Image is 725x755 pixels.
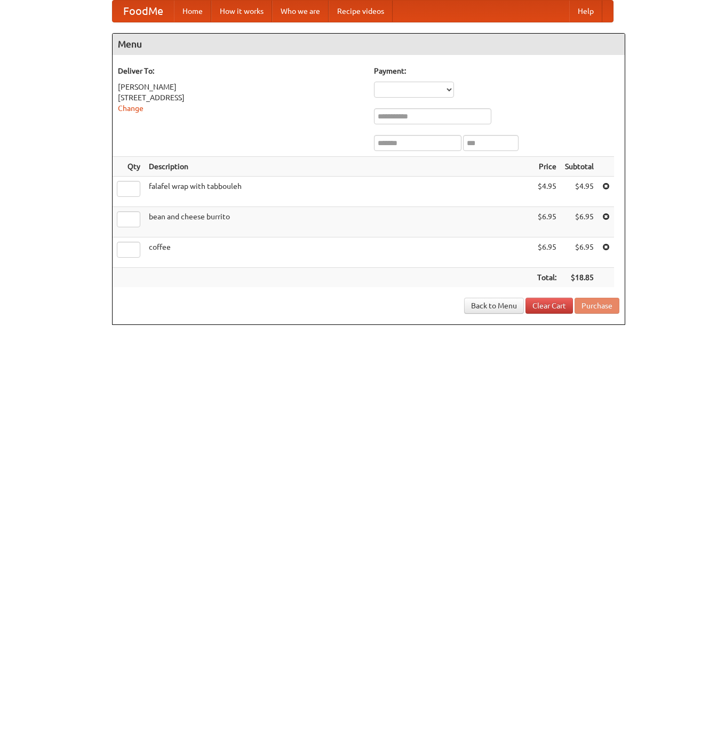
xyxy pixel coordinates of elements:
[533,268,561,288] th: Total:
[575,298,619,314] button: Purchase
[533,177,561,207] td: $4.95
[561,157,598,177] th: Subtotal
[113,1,174,22] a: FoodMe
[118,82,363,92] div: [PERSON_NAME]
[118,92,363,103] div: [STREET_ADDRESS]
[174,1,211,22] a: Home
[569,1,602,22] a: Help
[561,237,598,268] td: $6.95
[211,1,272,22] a: How it works
[145,207,533,237] td: bean and cheese burrito
[113,34,625,55] h4: Menu
[561,177,598,207] td: $4.95
[561,268,598,288] th: $18.85
[145,157,533,177] th: Description
[145,177,533,207] td: falafel wrap with tabbouleh
[272,1,329,22] a: Who we are
[374,66,619,76] h5: Payment:
[525,298,573,314] a: Clear Cart
[464,298,524,314] a: Back to Menu
[118,104,144,113] a: Change
[533,207,561,237] td: $6.95
[561,207,598,237] td: $6.95
[145,237,533,268] td: coffee
[329,1,393,22] a: Recipe videos
[533,157,561,177] th: Price
[533,237,561,268] td: $6.95
[113,157,145,177] th: Qty
[118,66,363,76] h5: Deliver To:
